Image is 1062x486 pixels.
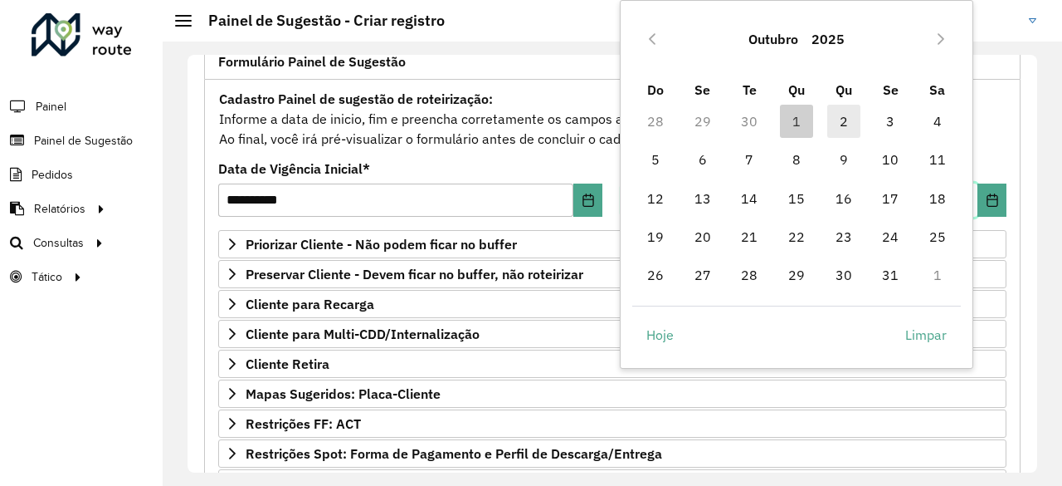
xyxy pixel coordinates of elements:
span: 2 [827,105,860,138]
span: 1 [780,105,813,138]
span: 20 [686,220,719,253]
span: Tático [32,268,62,286]
td: 16 [820,179,867,218]
td: 29 [773,256,821,294]
button: Previous Month [639,26,665,52]
span: 31 [874,258,907,292]
span: 23 [827,220,860,253]
td: 19 [632,218,680,256]
td: 3 [867,102,914,140]
td: 21 [726,218,773,256]
span: Cliente para Recarga [246,297,374,311]
td: 23 [820,218,867,256]
span: 13 [686,182,719,215]
td: 28 [726,256,773,294]
span: 24 [874,220,907,253]
td: 20 [679,218,726,256]
td: 13 [679,179,726,218]
button: Choose Month [742,19,805,59]
td: 26 [632,256,680,294]
button: Limpar [891,318,961,351]
td: 24 [867,218,914,256]
a: Mapas Sugeridos: Placa-Cliente [218,380,1006,408]
span: Pedidos [32,166,73,184]
a: Preservar Cliente - Devem ficar no buffer, não roteirizar [218,260,1006,288]
a: Cliente Retira [218,350,1006,378]
a: Cliente para Multi-CDD/Internalização [218,320,1006,348]
a: Cliente para Recarga [218,290,1006,318]
span: 15 [780,182,813,215]
span: 11 [921,143,954,176]
h2: Painel de Sugestão - Criar registro [192,12,445,30]
td: 15 [773,179,821,218]
span: Preservar Cliente - Devem ficar no buffer, não roteirizar [246,268,583,281]
td: 7 [726,140,773,179]
td: 8 [773,140,821,179]
span: Painel de Sugestão [34,132,133,150]
a: Priorizar Cliente - Não podem ficar no buffer [218,230,1006,258]
span: Limpar [905,325,947,345]
span: 18 [921,182,954,215]
span: Do [647,81,664,98]
span: Restrições Spot: Forma de Pagamento e Perfil de Descarga/Entrega [246,447,662,460]
a: Restrições Spot: Forma de Pagamento e Perfil de Descarga/Entrega [218,439,1006,468]
td: 5 [632,140,680,179]
a: Restrições FF: ACT [218,410,1006,438]
button: Choose Year [805,19,851,59]
button: Next Month [928,26,954,52]
span: 26 [639,258,672,292]
span: Restrições FF: ACT [246,417,361,430]
td: 22 [773,218,821,256]
td: 10 [867,140,914,179]
td: 6 [679,140,726,179]
span: 16 [827,182,860,215]
td: 1 [914,256,962,294]
span: Se [883,81,899,98]
span: Consultas [33,234,84,252]
span: Hoje [646,325,674,345]
td: 27 [679,256,726,294]
label: Data de Vigência Inicial [218,159,370,179]
span: 17 [874,182,907,215]
span: 25 [921,220,954,253]
span: 19 [639,220,672,253]
span: Formulário Painel de Sugestão [218,55,406,68]
span: 21 [733,220,766,253]
span: 5 [639,143,672,176]
span: 4 [921,105,954,138]
span: 10 [874,143,907,176]
span: Qu [835,81,852,98]
td: 11 [914,140,962,179]
span: Cliente para Multi-CDD/Internalização [246,327,480,341]
span: Mapas Sugeridos: Placa-Cliente [246,387,441,400]
span: Relatórios [34,200,85,218]
td: 31 [867,256,914,294]
button: Choose Date [977,184,1006,217]
span: 27 [686,258,719,292]
span: Cliente Retira [246,357,329,371]
span: 8 [780,143,813,176]
td: 9 [820,140,867,179]
button: Hoje [632,318,688,351]
span: 22 [780,220,813,253]
div: Informe a data de inicio, fim e preencha corretamente os campos abaixo. Ao final, você irá pré-vi... [218,88,1006,150]
td: 12 [632,179,680,218]
button: Choose Date [573,184,602,217]
span: 14 [733,182,766,215]
span: Qu [788,81,805,98]
span: 9 [827,143,860,176]
span: Se [694,81,710,98]
span: Priorizar Cliente - Não podem ficar no buffer [246,238,517,251]
span: 29 [780,258,813,292]
strong: Cadastro Painel de sugestão de roteirização: [219,91,493,107]
td: 17 [867,179,914,218]
span: 3 [874,105,907,138]
span: Te [743,81,757,98]
td: 30 [726,102,773,140]
span: Sa [929,81,945,98]
span: Painel [36,98,66,115]
span: 30 [827,258,860,292]
td: 25 [914,218,962,256]
span: 7 [733,143,766,176]
td: 18 [914,179,962,218]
